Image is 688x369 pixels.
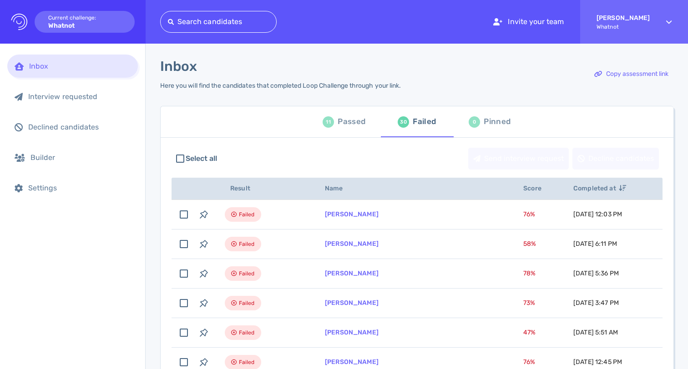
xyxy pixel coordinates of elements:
[523,184,551,192] span: Score
[469,148,568,169] div: Send interview request
[573,358,622,366] span: [DATE] 12:45 PM
[325,299,379,307] a: [PERSON_NAME]
[573,329,618,336] span: [DATE] 5:51 AM
[573,210,622,218] span: [DATE] 12:03 PM
[572,148,659,170] button: Decline candidates
[589,63,673,85] button: Copy assessment link
[239,209,255,220] span: Failed
[325,184,353,192] span: Name
[597,24,650,30] span: Whatnot
[325,240,379,248] a: [PERSON_NAME]
[325,269,379,277] a: [PERSON_NAME]
[239,298,255,309] span: Failed
[413,115,436,129] div: Failed
[523,210,535,218] span: 76 %
[239,327,255,338] span: Failed
[160,58,197,75] h1: Inbox
[325,329,379,336] a: [PERSON_NAME]
[28,184,131,192] div: Settings
[597,14,650,22] strong: [PERSON_NAME]
[28,123,131,131] div: Declined candidates
[573,148,658,169] div: Decline candidates
[186,153,218,164] span: Select all
[160,82,401,90] div: Here you will find the candidates that completed Loop Challenge through your link.
[573,240,617,248] span: [DATE] 6:11 PM
[523,358,535,366] span: 76 %
[30,153,131,162] div: Builder
[573,184,626,192] span: Completed at
[469,116,480,128] div: 0
[523,329,536,336] span: 47 %
[523,240,536,248] span: 58 %
[523,299,535,307] span: 73 %
[325,358,379,366] a: [PERSON_NAME]
[214,178,314,200] th: Result
[29,62,131,70] div: Inbox
[573,299,619,307] span: [DATE] 3:47 PM
[323,116,334,128] div: 11
[239,357,255,368] span: Failed
[398,116,409,128] div: 30
[523,269,536,277] span: 78 %
[239,239,255,249] span: Failed
[338,115,365,129] div: Passed
[590,64,673,85] div: Copy assessment link
[239,268,255,279] span: Failed
[28,92,131,101] div: Interview requested
[325,210,379,218] a: [PERSON_NAME]
[484,115,511,129] div: Pinned
[468,148,569,170] button: Send interview request
[573,269,619,277] span: [DATE] 5:36 PM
